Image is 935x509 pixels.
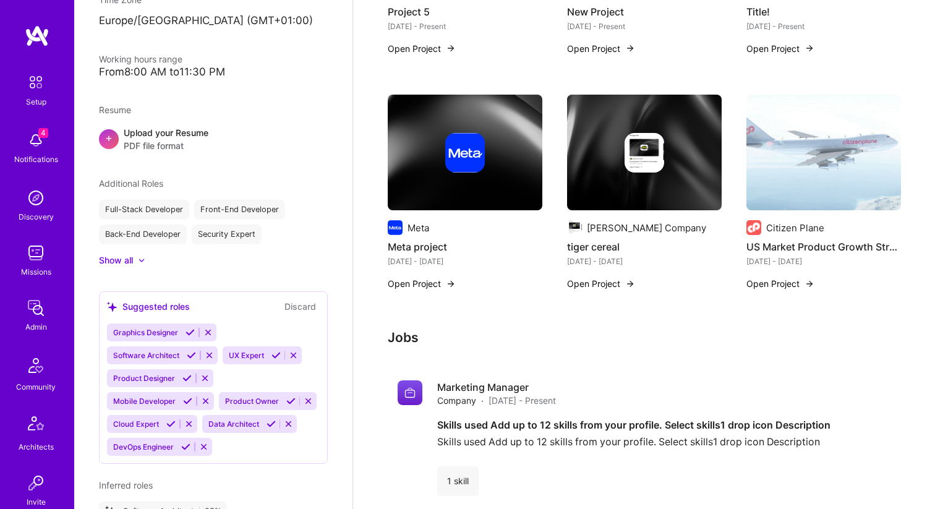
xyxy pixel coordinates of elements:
i: Reject [203,328,213,337]
img: arrow-right [805,279,814,289]
i: Reject [184,419,194,429]
span: UX Expert [229,351,264,360]
img: Company logo [567,220,582,235]
div: [DATE] - Present [567,20,722,33]
h4: Marketing Manager [437,380,556,394]
span: Mobile Developer [113,396,176,406]
h3: Jobs [388,330,901,345]
i: Reject [205,351,214,360]
p: Europe/[GEOGRAPHIC_DATA] (GMT+01:00 ) [99,14,328,28]
h4: Title! [746,4,901,20]
img: bell [23,128,48,153]
i: icon SuggestedTeams [107,302,117,312]
img: arrow-right [446,43,456,53]
h4: tiger cereal [567,239,722,255]
i: Reject [200,374,210,383]
i: Accept [182,374,192,383]
span: Graphics Designer [113,328,178,337]
img: discovery [23,186,48,210]
img: Company logo [388,220,403,235]
i: Accept [166,419,176,429]
button: Open Project [388,42,456,55]
img: Company logo [445,133,485,173]
h4: New Project [567,4,722,20]
button: Open Project [567,277,635,290]
div: Discovery [19,210,54,223]
div: Admin [25,320,47,333]
span: Additional Roles [99,178,163,189]
span: PDF file format [124,139,208,152]
img: teamwork [23,241,48,265]
div: Suggested roles [107,300,190,313]
i: Reject [304,396,313,406]
span: 4 [38,128,48,138]
i: Accept [186,328,195,337]
div: [DATE] - [DATE] [567,255,722,268]
div: +Upload your ResumePDF file format [99,126,328,152]
button: Open Project [746,42,814,55]
div: Security Expert [192,225,262,244]
button: Discard [281,299,320,314]
div: From 8:00 AM to 11:30 PM [99,66,328,79]
span: Inferred roles [99,480,153,490]
span: [DATE] - Present [489,394,556,407]
i: Accept [267,419,276,429]
i: Accept [187,351,196,360]
div: Upload your Resume [124,126,208,152]
div: Invite [27,495,46,508]
div: Notifications [14,153,58,166]
i: Accept [183,396,192,406]
span: Cloud Expert [113,419,159,429]
span: Working hours range [99,54,182,64]
div: [DATE] - Present [388,20,542,33]
img: Company logo [398,380,422,405]
img: logo [25,25,49,47]
div: 1 skill [437,466,479,496]
i: Accept [181,442,190,451]
img: setup [23,69,49,95]
img: cover [388,95,542,211]
div: Meta [408,221,429,234]
h4: Meta project [388,239,542,255]
i: Reject [201,396,210,406]
span: Resume [99,105,131,115]
div: Full-Stack Developer [99,200,189,220]
img: admin teamwork [23,296,48,320]
i: Accept [271,351,281,360]
i: Reject [289,351,298,360]
div: Citizen Plane [766,221,824,234]
span: + [105,131,113,144]
span: · [481,394,484,407]
span: DevOps Engineer [113,442,174,451]
h4: US Market Product Growth Strategy [746,239,901,255]
div: [DATE] - Present [746,20,901,33]
div: Architects [19,440,54,453]
img: arrow-right [625,279,635,289]
button: Open Project [567,42,635,55]
i: Reject [199,442,208,451]
i: Accept [286,396,296,406]
div: [DATE] - [DATE] [746,255,901,268]
img: arrow-right [446,279,456,289]
img: Invite [23,471,48,495]
img: arrow-right [625,43,635,53]
img: Community [21,351,51,380]
button: Open Project [388,277,456,290]
div: [PERSON_NAME] Company [587,221,706,234]
span: Software Architect [113,351,179,360]
span: Data Architect [208,419,259,429]
span: Company [437,394,476,407]
div: Community [16,380,56,393]
img: US Market Product Growth Strategy [746,95,901,211]
img: Company logo [746,220,761,235]
div: [DATE] - [DATE] [388,255,542,268]
i: Reject [284,419,293,429]
div: Show all [99,254,133,267]
img: Architects [21,411,51,440]
div: Missions [21,265,51,278]
button: Open Project [746,277,814,290]
img: cover [567,95,722,211]
img: Company logo [625,133,664,173]
img: arrow-right [805,43,814,53]
h4: Project 5 [388,4,542,20]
